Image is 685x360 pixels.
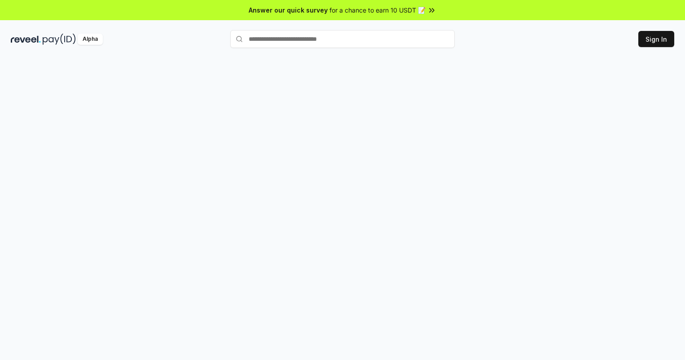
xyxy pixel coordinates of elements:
span: Answer our quick survey [249,5,328,15]
img: reveel_dark [11,34,41,45]
button: Sign In [638,31,674,47]
img: pay_id [43,34,76,45]
span: for a chance to earn 10 USDT 📝 [329,5,426,15]
div: Alpha [78,34,103,45]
